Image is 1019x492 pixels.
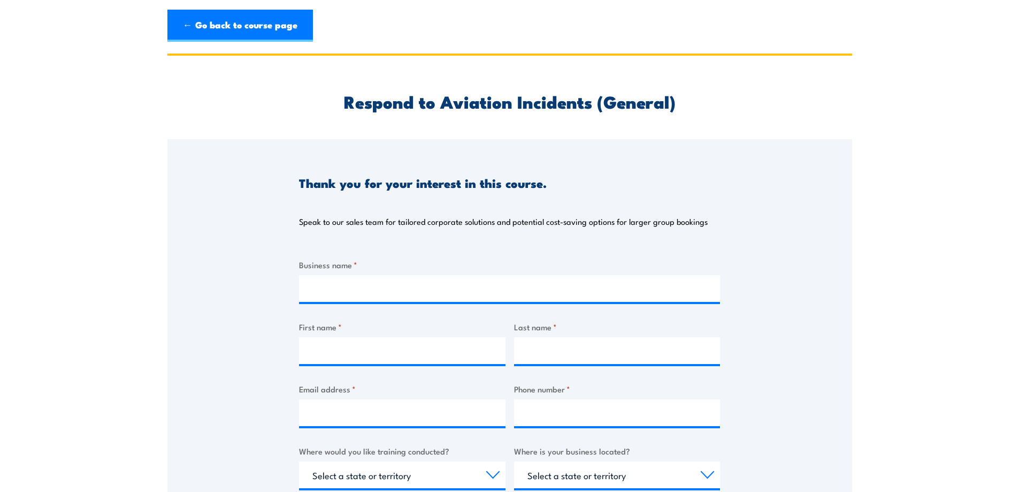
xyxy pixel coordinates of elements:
[299,445,505,457] label: Where would you like training conducted?
[514,383,721,395] label: Phone number
[299,177,547,189] h3: Thank you for your interest in this course.
[299,321,505,333] label: First name
[299,216,708,227] p: Speak to our sales team for tailored corporate solutions and potential cost-saving options for la...
[514,445,721,457] label: Where is your business located?
[299,383,505,395] label: Email address
[299,259,720,271] label: Business name
[514,321,721,333] label: Last name
[167,10,313,42] a: ← Go back to course page
[299,94,720,109] h2: Respond to Aviation Incidents (General)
